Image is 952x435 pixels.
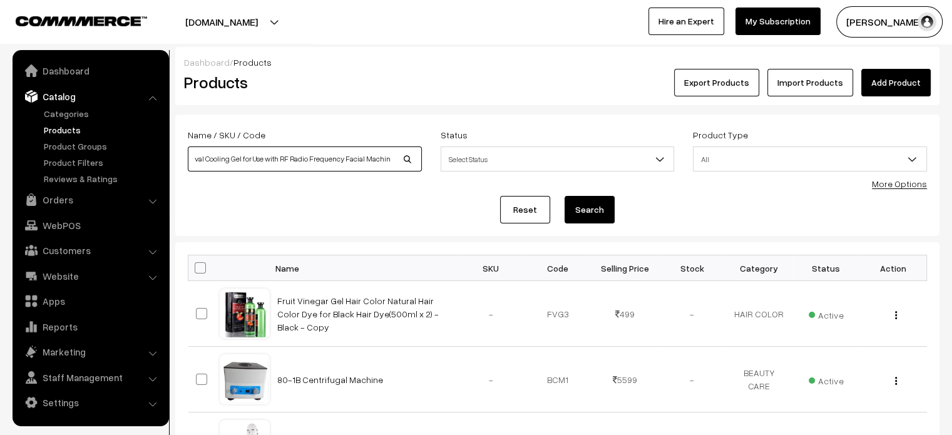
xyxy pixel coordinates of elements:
[895,377,897,385] img: Menu
[500,196,550,223] a: Reset
[16,16,147,26] img: COMMMERCE
[16,290,165,312] a: Apps
[809,305,844,322] span: Active
[918,13,936,31] img: user
[41,172,165,185] a: Reviews & Ratings
[458,347,525,412] td: -
[693,128,748,141] label: Product Type
[277,374,383,385] a: 80-1B Centrifugal Machine
[694,148,926,170] span: All
[792,255,859,281] th: Status
[41,107,165,120] a: Categories
[458,281,525,347] td: -
[735,8,821,35] a: My Subscription
[725,255,792,281] th: Category
[648,8,724,35] a: Hire an Expert
[525,255,591,281] th: Code
[658,255,725,281] th: Stock
[458,255,525,281] th: SKU
[16,391,165,414] a: Settings
[872,178,927,189] a: More Options
[41,140,165,153] a: Product Groups
[233,57,272,68] span: Products
[16,188,165,211] a: Orders
[16,340,165,363] a: Marketing
[16,315,165,338] a: Reports
[16,239,165,262] a: Customers
[184,73,421,92] h2: Products
[725,281,792,347] td: HAIR COLOR
[441,128,468,141] label: Status
[525,347,591,412] td: BCM1
[41,123,165,136] a: Products
[674,69,759,96] button: Export Products
[184,57,230,68] a: Dashboard
[277,295,439,332] a: Fruit Vinegar Gel Hair Color Natural Hair Color Dye for Black Hair Dye(500ml x 2) - Black - Copy
[41,156,165,169] a: Product Filters
[693,146,927,171] span: All
[16,265,165,287] a: Website
[859,255,926,281] th: Action
[725,347,792,412] td: BEAUTY CARE
[16,214,165,237] a: WebPOS
[525,281,591,347] td: FVG3
[141,6,302,38] button: [DOMAIN_NAME]
[767,69,853,96] a: Import Products
[188,146,422,171] input: Name / SKU / Code
[591,255,658,281] th: Selling Price
[658,281,725,347] td: -
[591,281,658,347] td: 499
[184,56,931,69] div: /
[16,13,125,28] a: COMMMERCE
[188,128,265,141] label: Name / SKU / Code
[441,148,674,170] span: Select Status
[565,196,615,223] button: Search
[16,59,165,82] a: Dashboard
[809,371,844,387] span: Active
[591,347,658,412] td: 5599
[658,347,725,412] td: -
[16,85,165,108] a: Catalog
[895,311,897,319] img: Menu
[836,6,943,38] button: [PERSON_NAME]
[16,366,165,389] a: Staff Management
[861,69,931,96] a: Add Product
[270,255,458,281] th: Name
[441,146,675,171] span: Select Status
